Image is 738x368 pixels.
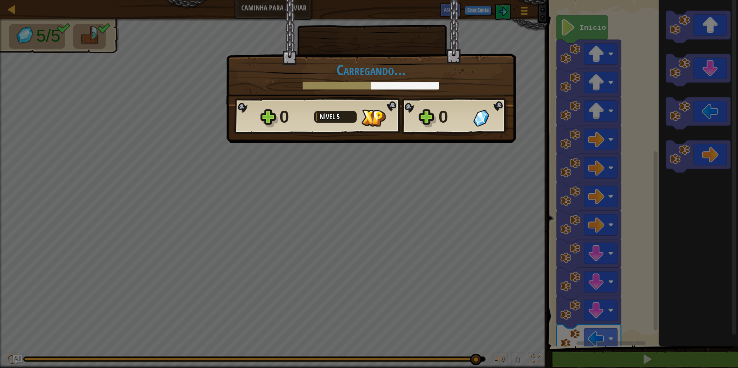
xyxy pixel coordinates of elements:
img: Gemas Ganhas [473,110,489,127]
span: 5 [337,112,340,122]
span: Nível [320,112,337,122]
img: XP Ganho [361,110,386,127]
div: 0 [438,105,469,129]
div: 0 [279,105,310,129]
h1: Carregando... [234,62,508,78]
